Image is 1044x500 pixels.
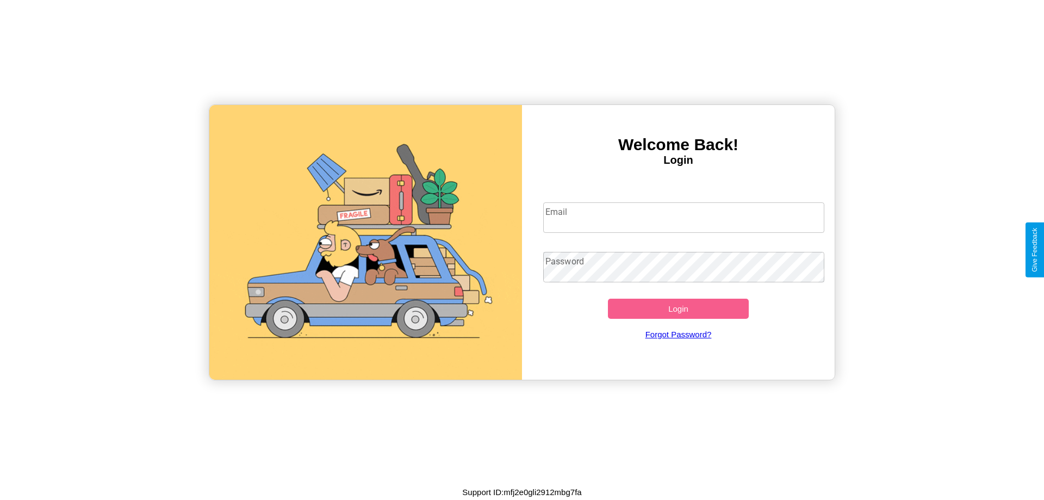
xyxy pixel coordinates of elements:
[522,135,835,154] h3: Welcome Back!
[462,485,581,499] p: Support ID: mfj2e0gli2912mbg7fa
[209,105,522,380] img: gif
[522,154,835,166] h4: Login
[608,299,749,319] button: Login
[538,319,819,350] a: Forgot Password?
[1031,228,1039,272] div: Give Feedback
